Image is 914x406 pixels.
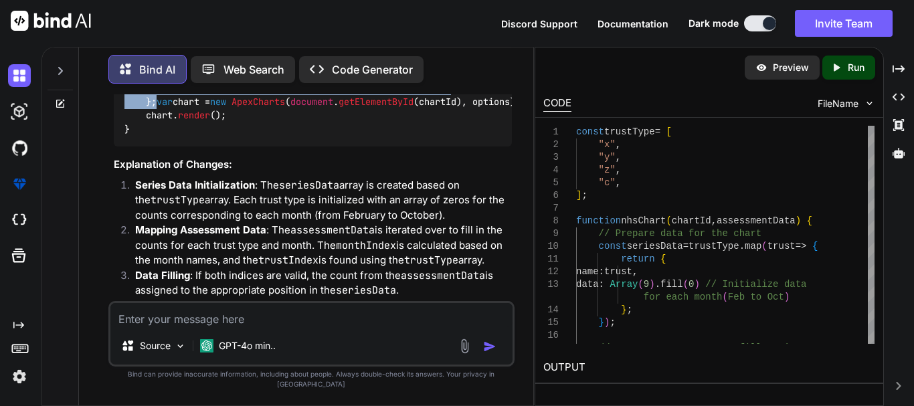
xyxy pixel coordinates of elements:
[655,126,660,137] span: =
[864,98,875,109] img: chevron down
[535,352,883,383] h2: OUTPUT
[604,126,655,137] span: trustType
[644,292,723,302] span: for each month
[258,253,318,267] code: trustIndex
[543,329,559,342] div: 16
[599,317,604,328] span: }
[784,292,790,302] span: )
[543,215,559,227] div: 8
[8,365,31,388] img: settings
[599,152,616,163] span: "y"
[599,177,616,188] span: "c"
[632,266,638,277] span: ,
[543,202,559,215] div: 7
[717,215,796,226] span: assessmentData
[755,62,767,74] img: preview
[666,126,671,137] span: [
[339,96,414,108] span: getElementById
[543,177,559,189] div: 5
[705,279,806,290] span: // Initialize data
[689,279,694,290] span: 0
[807,215,812,226] span: {
[599,266,604,277] span: :
[543,342,559,354] div: 17
[290,223,375,237] code: assessmentData
[683,279,689,290] span: (
[543,96,571,112] div: CODE
[599,139,616,150] span: "x"
[543,304,559,316] div: 14
[135,223,266,236] strong: Mapping Assessment Data
[139,62,175,78] p: Bind AI
[616,177,621,188] span: ,
[627,304,632,315] span: ;
[581,190,587,201] span: ;
[178,82,210,94] span: colors
[576,279,599,290] span: data
[543,151,559,164] div: 3
[457,338,472,354] img: attachment
[543,278,559,291] div: 13
[638,279,643,290] span: (
[683,241,689,251] span: =
[599,342,824,353] span: // Map assessmentData to fill seriesData
[689,241,739,251] span: trustType
[11,11,91,31] img: Bind AI
[711,215,717,226] span: ,
[767,241,796,251] span: trust
[135,268,512,298] p: : If both indices are valid, the count from the is assigned to the appropriate position in the .
[543,316,559,329] div: 15
[739,241,745,251] span: .
[333,82,381,94] span: "#FF9FA6"
[210,96,226,108] span: new
[616,165,621,175] span: ,
[501,17,577,31] button: Discord Support
[576,190,581,201] span: ]
[599,165,616,175] span: "z"
[796,215,801,226] span: )
[387,82,435,94] span: "#65C51C"
[483,340,496,353] img: icon
[666,215,671,226] span: (
[818,97,858,110] span: FileName
[226,82,274,94] span: "#C886F0"
[543,240,559,253] div: 10
[336,239,396,252] code: monthIndex
[621,215,666,226] span: nhsChart
[543,164,559,177] div: 4
[599,279,604,290] span: :
[599,228,762,239] span: // Prepare data for the chart
[404,253,458,267] code: trustType
[660,253,666,264] span: {
[200,339,213,352] img: GPT-4o mini
[745,241,761,251] span: map
[140,339,171,352] p: Source
[8,209,31,231] img: cloudideIcon
[8,136,31,159] img: githubDark
[655,279,660,290] span: .
[232,96,285,108] span: ApexCharts
[761,241,767,251] span: (
[576,126,604,137] span: const
[279,179,339,192] code: seriesData
[599,241,627,251] span: const
[543,266,559,278] div: 12
[223,62,284,78] p: Web Search
[501,18,577,29] span: Discord Support
[649,279,654,290] span: )
[543,253,559,266] div: 11
[8,173,31,195] img: premium
[135,178,512,223] p: : The array is created based on the array. Each trust type is initialized with an array of zeros ...
[604,317,610,328] span: )
[543,126,559,138] div: 1
[135,179,255,191] strong: Series Data Initialization
[108,369,515,389] p: Bind can provide inaccurate information, including about people. Always double-check its answers....
[689,17,739,30] span: Dark mode
[722,292,727,302] span: (
[610,279,638,290] span: Array
[543,227,559,240] div: 9
[336,284,396,297] code: seriesData
[332,62,413,78] p: Code Generator
[8,100,31,123] img: darkAi-studio
[178,110,210,122] span: render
